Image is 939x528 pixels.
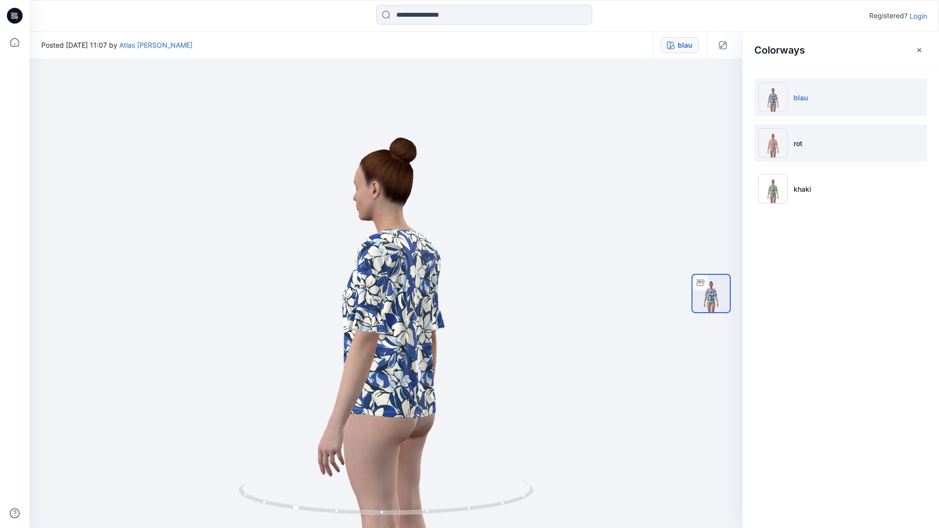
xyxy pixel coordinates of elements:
p: blau [794,92,808,103]
div: blau [678,40,692,51]
a: Atlas [PERSON_NAME] [119,41,193,49]
img: rot [758,128,788,158]
img: turntable-05-09-2025-09:10:27 [692,275,730,312]
span: Posted [DATE] 11:07 by [41,40,193,50]
p: Login [910,11,927,21]
p: Registered? [869,10,908,22]
img: blau [758,83,788,112]
p: rot [794,138,802,148]
h2: Colorways [754,44,805,56]
p: khaki [794,184,811,194]
img: khaki [758,174,788,204]
button: blau [661,37,699,53]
